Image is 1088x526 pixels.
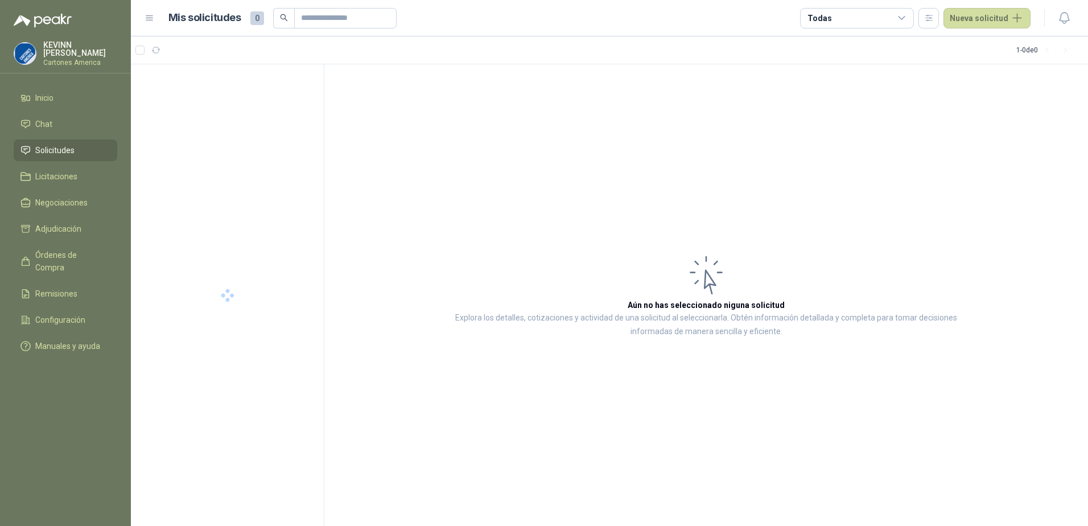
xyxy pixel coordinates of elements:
img: Logo peakr [14,14,72,27]
h1: Mis solicitudes [168,10,241,26]
span: Configuración [35,314,85,326]
span: 0 [250,11,264,25]
a: Licitaciones [14,166,117,187]
a: Chat [14,113,117,135]
a: Configuración [14,309,117,331]
h3: Aún no has seleccionado niguna solicitud [628,299,785,311]
span: Manuales y ayuda [35,340,100,352]
p: Explora los detalles, cotizaciones y actividad de una solicitud al seleccionarla. Obtén informaci... [438,311,974,339]
span: Adjudicación [35,223,81,235]
button: Nueva solicitud [943,8,1031,28]
span: Solicitudes [35,144,75,157]
div: 1 - 0 de 0 [1016,41,1074,59]
span: Negociaciones [35,196,88,209]
a: Manuales y ayuda [14,335,117,357]
span: search [280,14,288,22]
span: Chat [35,118,52,130]
a: Inicio [14,87,117,109]
span: Inicio [35,92,53,104]
span: Órdenes de Compra [35,249,106,274]
img: Company Logo [14,43,36,64]
a: Solicitudes [14,139,117,161]
a: Remisiones [14,283,117,305]
div: Todas [807,12,831,24]
a: Órdenes de Compra [14,244,117,278]
span: Remisiones [35,287,77,300]
a: Adjudicación [14,218,117,240]
p: Cartones America [43,59,117,66]
p: KEVINN [PERSON_NAME] [43,41,117,57]
a: Negociaciones [14,192,117,213]
span: Licitaciones [35,170,77,183]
